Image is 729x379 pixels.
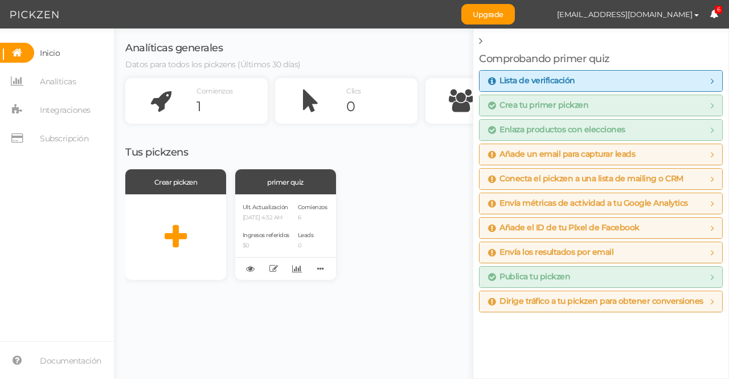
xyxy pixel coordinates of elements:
span: Comienzos [298,203,327,211]
p: [DATE] 4:32 AM [243,214,289,222]
div: primer quiz [235,169,336,194]
p: 6 [298,214,327,222]
p: 0 [298,242,327,250]
span: Publica tu pickzen [488,272,570,282]
span: Ult. Actualización [243,203,288,211]
span: Crea tu primer pickzen [488,101,588,110]
span: Integraciones [40,101,91,119]
h4: Comprobando primer quiz [479,54,723,65]
span: Añade un email para capturar leads [488,150,635,159]
a: Crea tu primer pickzen [488,101,714,110]
div: 1 [196,98,268,115]
a: Conecta el pickzen a una lista de mailing o CRM [488,174,714,184]
img: 7823c092af6d8ec0f3e120f91450003a [526,5,546,25]
a: Añade un email para capturar leads [488,150,714,159]
div: 0 [346,98,417,115]
a: Publica tu pickzen [488,272,714,282]
a: Upgrade [461,4,515,25]
span: Tus pickzens [125,146,188,158]
span: Envía métricas de actividad a tu Google Analytics [488,199,688,208]
a: Envía los resultados por email [488,248,714,257]
a: Envía métricas de actividad a tu Google Analytics [488,199,714,208]
span: Dirige tráfico a tu pickzen para obtener conversiones [488,297,703,306]
span: [EMAIL_ADDRESS][DOMAIN_NAME] [557,10,693,19]
a: Lista de verificación [488,76,714,85]
span: Documentación [40,352,101,370]
span: Comienzos [196,87,233,95]
a: Enlaza productos con elecciones [488,125,714,135]
span: Crear pickzen [154,178,198,186]
span: Inicio [40,44,60,62]
a: Añade el ID de tu Píxel de Facebook [488,223,714,233]
span: Conecta el pickzen a una lista de mailing o CRM [488,174,683,184]
button: [EMAIL_ADDRESS][DOMAIN_NAME] [546,5,710,24]
div: Ult. Actualización [DATE] 4:32 AM Ingresos referidos $0 Comienzos 6 Leads 0 [235,194,336,280]
span: Clics [346,87,361,95]
span: Añade el ID de tu Píxel de Facebook [488,223,640,233]
span: Datos para todos los pickzens (Últimos 30 días) [125,59,301,70]
span: Subscripción [40,129,88,148]
span: 6 [715,6,723,14]
a: Dirige tráfico a tu pickzen para obtener conversiones [488,297,714,306]
span: Enlaza productos con elecciones [488,125,625,135]
span: Lista de verificación [488,76,575,85]
span: Analíticas generales [125,42,223,54]
span: Leads [298,231,314,239]
span: Analíticas [40,72,76,91]
span: Ingresos referidos [243,231,289,239]
img: Pickzen logo [10,8,59,22]
span: Envía los resultados por email [488,248,613,257]
p: $0 [243,242,289,250]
